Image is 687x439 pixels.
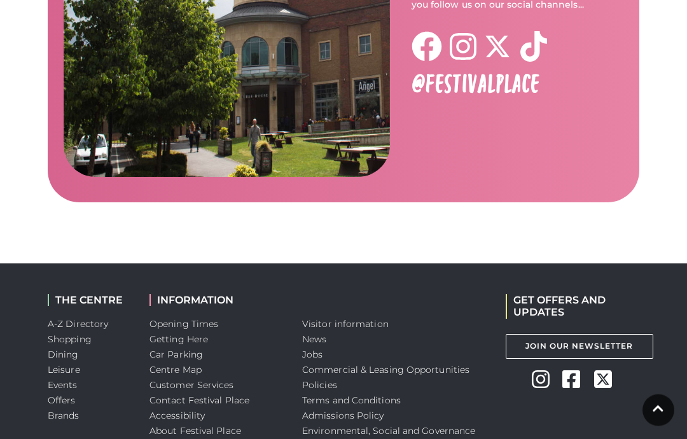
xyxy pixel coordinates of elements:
[48,295,130,307] h2: THE CENTRE
[302,395,401,407] a: Terms and Conditions
[48,319,108,330] a: A-Z Directory
[506,295,639,319] h2: GET OFFERS AND UPDATES
[149,349,203,361] a: Car Parking
[302,426,475,437] a: Environmental, Social and Governance
[302,334,326,345] a: News
[48,410,80,422] a: Brands
[412,32,447,62] a: Facebook
[149,395,249,407] a: Contact Festival Place
[302,365,469,376] a: Commercial & Leasing Opportunities
[450,32,482,62] a: Instagram
[302,349,323,361] a: Jobs
[149,380,234,391] a: Customer Services
[302,410,384,422] a: Admissions Policy
[48,380,78,391] a: Events
[149,334,208,345] a: Getting Here
[149,410,205,422] a: Accessibility
[149,426,241,437] a: About Festival Place
[48,334,92,345] a: Shopping
[48,349,79,361] a: Dining
[149,319,218,330] a: Opening Times
[302,380,337,391] a: Policies
[149,365,202,376] a: Centre Map
[506,335,653,359] a: Join Our Newsletter
[48,365,80,376] a: Leisure
[149,295,283,307] h2: INFORMATION
[48,395,76,407] a: Offers
[518,32,554,62] a: Tiktok
[302,319,389,330] a: Visitor information
[412,70,602,95] h3: @festivalplace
